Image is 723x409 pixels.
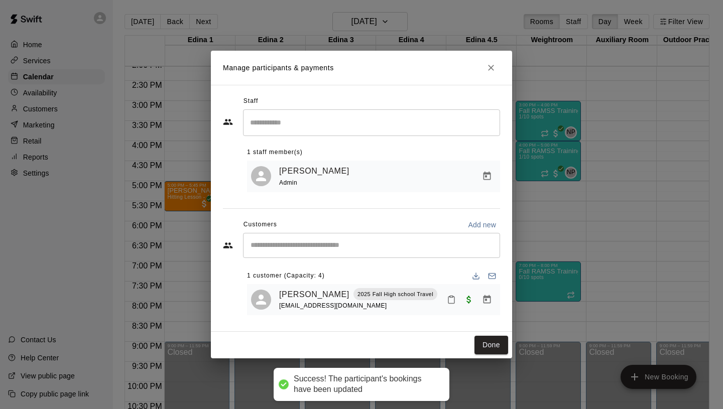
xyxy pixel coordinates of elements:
span: Waived payment [460,295,478,303]
span: Customers [244,217,277,233]
span: [EMAIL_ADDRESS][DOMAIN_NAME] [279,302,387,309]
p: Add new [468,220,496,230]
button: Email participants [484,268,500,284]
button: Manage bookings & payment [478,291,496,309]
button: Add new [464,217,500,233]
span: Admin [279,179,297,186]
svg: Staff [223,117,233,127]
button: Download list [468,268,484,284]
button: Manage bookings & payment [478,167,496,185]
svg: Customers [223,240,233,250]
span: 1 staff member(s) [247,145,303,161]
span: Staff [244,93,258,109]
button: Mark attendance [443,291,460,308]
div: Nick Pinkelman [251,166,271,186]
div: Success! The participant's bookings have been updated [294,374,439,395]
button: Close [482,59,500,77]
div: Grady Bright [251,290,271,310]
div: Start typing to search customers... [243,233,500,258]
div: Search staff [243,109,500,136]
a: [PERSON_NAME] [279,165,349,178]
p: Manage participants & payments [223,63,334,73]
span: 1 customer (Capacity: 4) [247,268,325,284]
a: [PERSON_NAME] [279,288,349,301]
p: 2025 Fall High school Travel [357,290,433,299]
button: Done [474,336,508,354]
